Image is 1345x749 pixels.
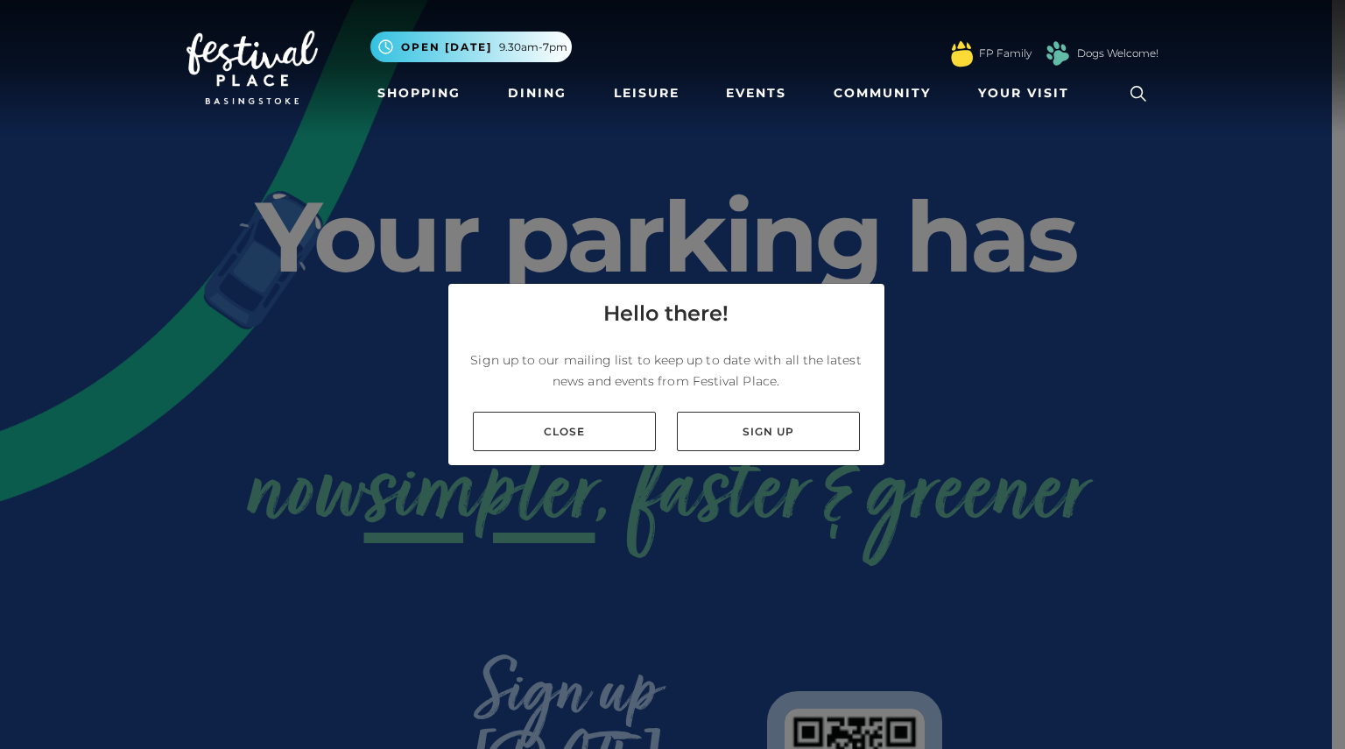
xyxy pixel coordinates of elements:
[370,77,468,110] a: Shopping
[462,350,870,392] p: Sign up to our mailing list to keep up to date with all the latest news and events from Festival ...
[1077,46,1158,61] a: Dogs Welcome!
[827,77,938,110] a: Community
[499,39,567,55] span: 9.30am-7pm
[978,84,1069,102] span: Your Visit
[607,77,687,110] a: Leisure
[370,32,572,62] button: Open [DATE] 9.30am-7pm
[473,412,656,451] a: Close
[603,298,729,329] h4: Hello there!
[719,77,793,110] a: Events
[187,31,318,104] img: Festival Place Logo
[501,77,574,110] a: Dining
[401,39,492,55] span: Open [DATE]
[677,412,860,451] a: Sign up
[971,77,1085,110] a: Your Visit
[979,46,1032,61] a: FP Family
